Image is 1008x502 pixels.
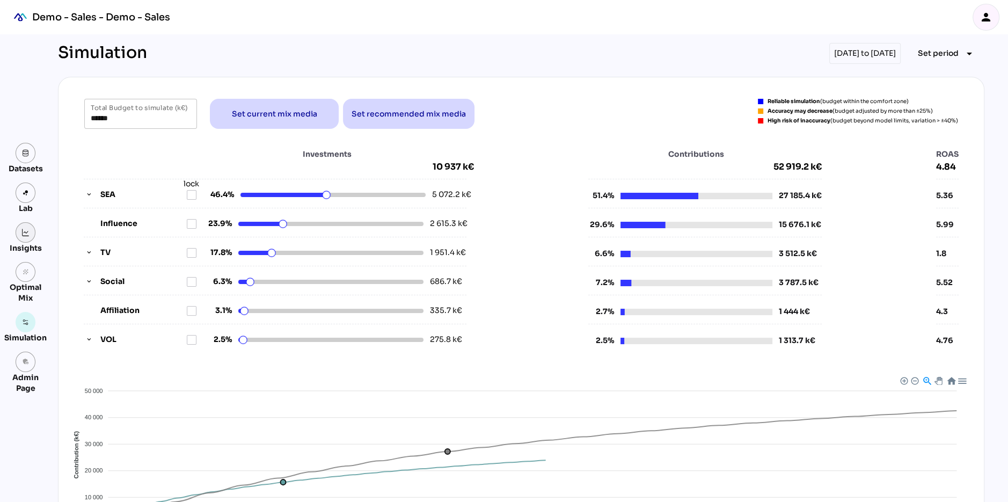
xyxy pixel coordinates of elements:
[206,334,232,345] span: 2.5%
[936,248,959,259] div: 1.8
[936,190,959,201] div: 5.36
[936,277,959,288] div: 5.52
[22,229,30,236] img: graph.svg
[343,99,474,129] button: Set recommended mix media
[85,441,103,447] tspan: 30 000
[22,189,30,197] img: lab.svg
[232,107,317,120] span: Set current mix media
[768,117,830,124] strong: High risk of inaccuracy
[779,219,821,230] div: 15 676.1 k€
[430,247,464,258] div: 1 951.4 k€
[9,5,32,29] div: mediaROI
[620,149,772,159] span: Contributions
[934,377,941,383] div: Panning
[910,376,918,384] div: Zoom Out
[588,219,614,230] span: 29.6%
[210,99,339,129] button: Set current mix media
[10,243,42,253] div: Insights
[91,99,191,129] input: Total Budget to simulate (k€)
[4,372,47,394] div: Admin Page
[100,247,186,258] label: TV
[900,376,907,384] div: Zoom In
[100,218,186,229] label: Influence
[58,43,147,64] div: Simulation
[936,162,959,172] span: 4.84
[22,149,30,157] img: data.svg
[829,43,901,64] div: [DATE] to [DATE]
[588,277,614,288] span: 7.2%
[14,203,38,214] div: Lab
[922,376,931,385] div: Selection Zoom
[85,388,103,394] tspan: 50 000
[22,358,30,366] i: admin_panel_settings
[100,305,186,316] label: Affiliation
[235,149,420,159] span: Investments
[184,178,199,190] div: lock
[432,189,466,200] div: 5 072.2 k€
[430,276,464,287] div: 686.7 k€
[588,335,614,346] span: 2.5%
[100,189,186,200] label: SEA
[73,431,79,479] text: Contribution (k€)
[9,163,43,174] div: Datasets
[206,276,232,287] span: 6.3%
[208,189,234,200] span: 46.4%
[4,332,47,343] div: Simulation
[588,162,821,172] span: 52 919.2 k€
[946,376,955,385] div: Reset Zoom
[779,248,817,259] div: 3 512.5 k€
[768,107,832,114] strong: Accuracy may decrease
[588,190,614,201] span: 51.4%
[936,306,959,317] div: 4.3
[963,47,976,60] i: arrow_drop_down
[980,11,992,24] i: person
[768,118,958,123] div: (budget beyond model limits, variation > ±40%)
[352,107,466,120] span: Set recommended mix media
[100,334,186,345] label: VOL
[206,218,232,229] span: 23.9%
[588,306,614,317] span: 2.7%
[936,335,959,346] div: 4.76
[32,11,170,24] div: Demo - Sales - Demo - Sales
[768,99,909,104] div: (budget within the comfort zone)
[936,149,959,159] span: ROAS
[936,219,959,230] div: 5.99
[100,276,186,287] label: Social
[85,414,103,420] tspan: 40 000
[206,305,232,316] span: 3.1%
[779,335,815,346] div: 1 313.7 k€
[206,247,232,258] span: 17.8%
[22,318,30,326] img: settings.svg
[909,44,984,63] button: Expand "Set period"
[957,376,966,385] div: Menu
[433,162,474,172] span: 10 937 k€
[430,305,464,316] div: 335.7 k€
[779,190,822,201] div: 27 185.4 k€
[779,277,819,288] div: 3 787.5 k€
[4,282,47,303] div: Optimal Mix
[430,334,464,345] div: 275.8 k€
[22,268,30,276] i: grain
[768,108,933,114] div: (budget adjusted by more than ±25%)
[85,494,103,500] tspan: 10 000
[779,306,810,317] div: 1 444 k€
[588,248,614,259] span: 6.6%
[430,218,464,229] div: 2 615.3 k€
[85,467,103,474] tspan: 20 000
[918,47,959,60] span: Set period
[768,98,820,105] strong: Reliable simulation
